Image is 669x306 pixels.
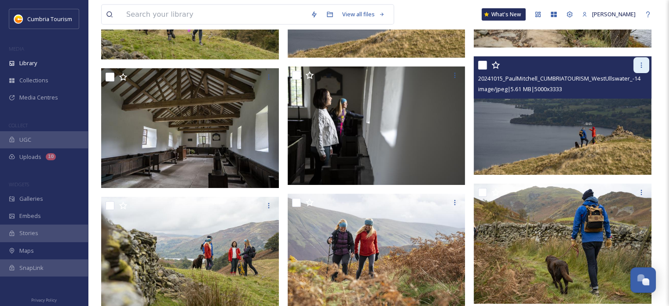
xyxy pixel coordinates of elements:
span: WIDGETS [9,181,29,188]
span: COLLECT [9,122,28,129]
img: 20241015_PaulMitchell_CUMBRIATOURISM_WestUllswater_-56.jpg [474,184,654,304]
span: Media Centres [19,93,58,102]
span: Library [19,59,37,67]
img: images.jpg [14,15,23,23]
img: 20241015_PaulMitchell_CUMBRIATOURISM_WestUllswater_-142.jpg [474,56,651,175]
span: Uploads [19,153,41,161]
span: Galleries [19,195,43,203]
span: Collections [19,76,48,85]
img: 20241015_PaulMitchell_CUMBRIATOURISM_WestUllswater_-92.jpg [101,68,281,188]
span: 20241015_PaulMitchell_CUMBRIATOURISM_WestUllswater_-142.jpg [478,74,652,82]
span: UGC [19,136,31,144]
button: Open Chat [630,267,656,293]
span: Privacy Policy [31,297,57,303]
input: Search your library [122,5,306,24]
a: [PERSON_NAME] [578,6,640,23]
span: SnapLink [19,264,44,272]
a: What's New [482,8,526,21]
span: [PERSON_NAME] [592,10,636,18]
a: Privacy Policy [31,294,57,305]
a: View all files [338,6,389,23]
span: Cumbria Tourism [27,15,72,23]
span: MEDIA [9,45,24,52]
img: 20241015_PaulMitchell_CUMBRIATOURISM_WestUllswater_-89.jpg [288,66,465,185]
span: Embeds [19,212,41,220]
div: 10 [46,153,56,160]
span: Maps [19,247,34,255]
span: image/jpeg | 5.61 MB | 5000 x 3333 [478,85,562,93]
span: Stories [19,229,38,237]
